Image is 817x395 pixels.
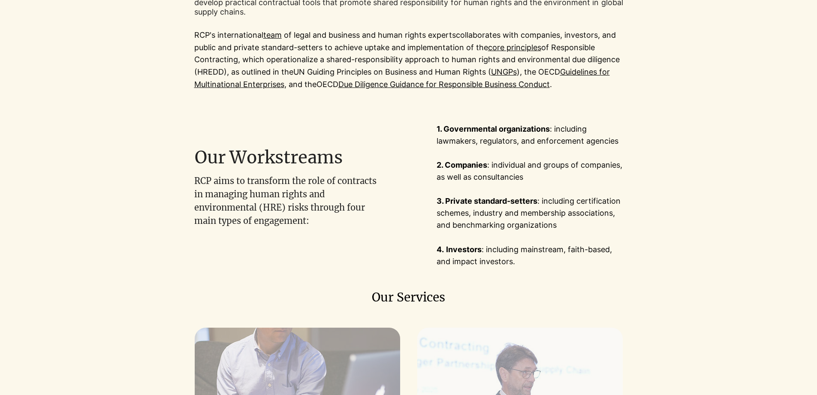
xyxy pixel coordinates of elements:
span: 2. Companies [437,160,487,169]
p: : including mainstream, faith-based, and impact investors. [437,244,623,268]
span: RCP aims to transform the role of contracts in managing human rights and environmental (HRE) risk... [194,175,377,226]
a: of legal and business and human rights experts [284,30,456,39]
a: ) [517,67,520,76]
p: : individual and groups of companies, as well as consultancies [437,159,623,183]
span: Our Workstreams [195,147,343,168]
a: UN Guiding Principles on Business and Human Rights ( [293,67,491,76]
p: RCP's international collaborates with companies, investors, and public and private standard-sette... [194,29,623,91]
span: Investors [446,245,482,254]
span: 1. Governmental organizations [437,124,550,133]
a: UNGPs [491,67,517,76]
a: OECD [317,80,338,89]
span: 4. [437,245,444,254]
p: : including certification schemes, industry and membership associations, and benchmarking organiz... [437,195,623,231]
a: Due Diligence Guidance for Responsible Business Conduct [338,80,550,89]
span: 3. Private standard-setters [437,196,537,205]
a: team [263,30,282,39]
p: : including lawmakers, regulators, and enforcement agencies [437,123,623,147]
a: core principles [488,43,541,52]
h2: Our Services [187,290,630,305]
